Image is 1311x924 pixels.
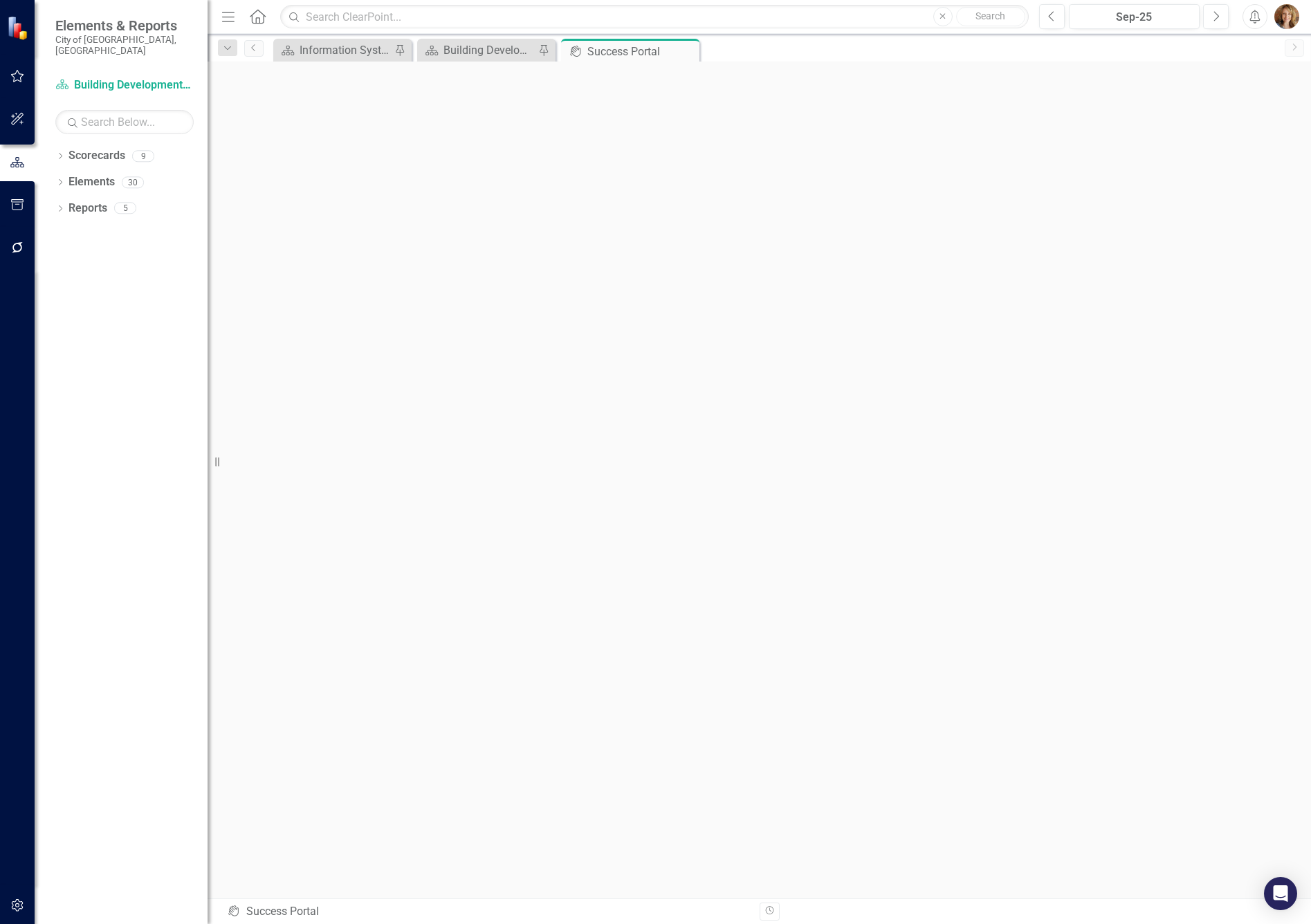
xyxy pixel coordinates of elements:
[1074,9,1195,26] div: Sep-25
[132,150,154,162] div: 9
[300,41,391,59] div: Information Systems
[7,16,31,40] img: ClearPoint Strategy
[443,41,535,59] div: Building Development Services
[1274,4,1299,29] img: Nichole Plowman
[975,10,1005,21] span: Search
[68,201,107,216] a: Reports
[68,148,125,164] a: Scorecards
[55,77,194,93] a: Building Development Services
[956,7,1025,26] button: Search
[55,34,194,57] small: City of [GEOGRAPHIC_DATA], [GEOGRAPHIC_DATA]
[122,176,144,188] div: 30
[280,5,1028,29] input: Search ClearPoint...
[421,41,535,59] a: Building Development Services
[1264,877,1297,910] div: Open Intercom Messenger
[227,904,749,920] div: Success Portal
[277,41,391,59] a: Information Systems
[114,203,136,214] div: 5
[55,17,194,34] span: Elements & Reports
[55,110,194,134] input: Search Below...
[208,62,1311,898] iframe: Success Portal
[587,43,696,60] div: Success Portal
[1069,4,1200,29] button: Sep-25
[68,174,115,190] a: Elements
